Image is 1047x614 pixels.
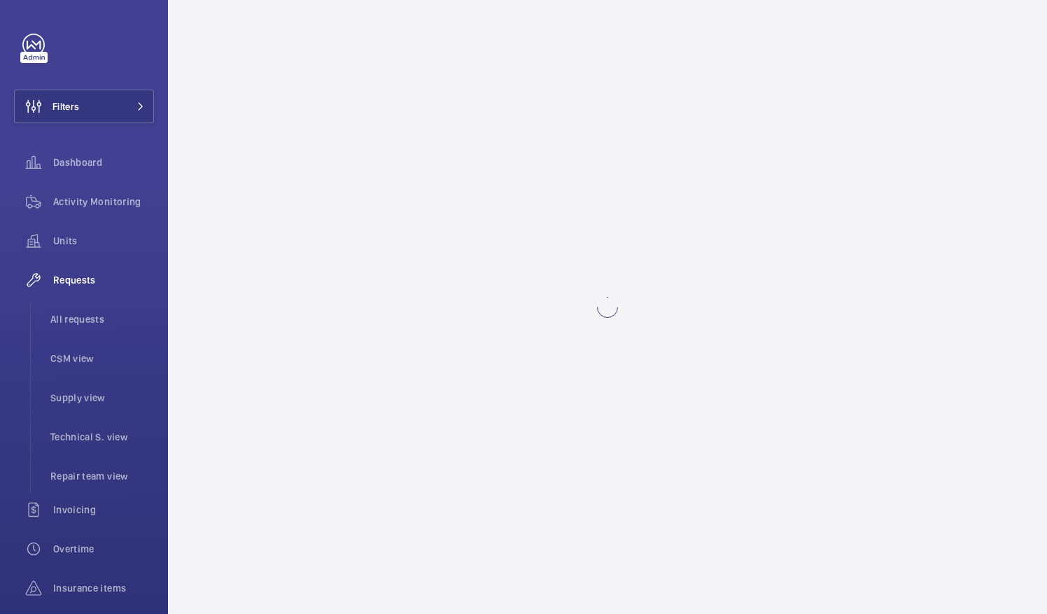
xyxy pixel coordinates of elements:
span: CSM view [50,351,154,365]
span: Supply view [50,391,154,405]
span: Requests [53,273,154,287]
span: All requests [50,312,154,326]
span: Overtime [53,542,154,556]
span: Insurance items [53,581,154,595]
span: Activity Monitoring [53,195,154,209]
span: Filters [52,99,79,113]
span: Units [53,234,154,248]
span: Invoicing [53,503,154,517]
span: Dashboard [53,155,154,169]
span: Technical S. view [50,430,154,444]
button: Filters [14,90,154,123]
span: Repair team view [50,469,154,483]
